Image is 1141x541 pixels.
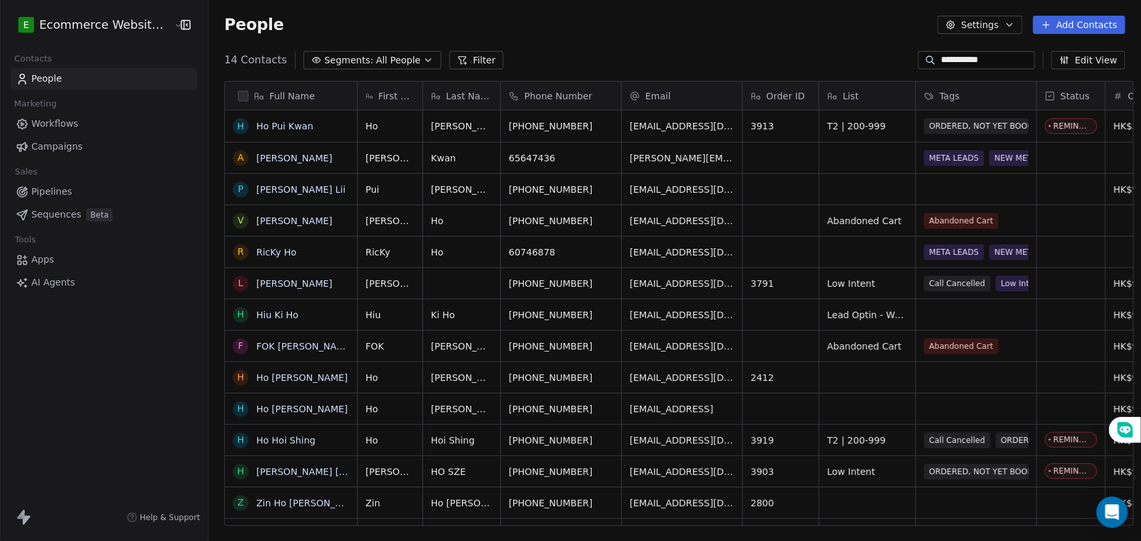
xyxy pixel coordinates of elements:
span: [PERSON_NAME] [366,152,415,165]
button: EEcommerce Website Builder [16,14,165,36]
span: First Name [379,90,415,103]
span: Help & Support [140,512,200,523]
a: Apps [10,249,197,270]
span: [PERSON_NAME] [431,402,492,416]
a: Zin Ho [PERSON_NAME] [256,498,366,508]
div: List [819,82,915,110]
div: Status [1037,82,1105,110]
span: Email [645,90,671,103]
button: Settings [938,16,1022,34]
span: Abandoned Cart [827,214,908,227]
span: [PHONE_NUMBER] [509,402,613,416]
div: Open Intercom Messenger [1097,497,1128,528]
a: SequencesBeta [10,204,197,225]
span: Ho [366,434,415,447]
div: F [238,339,243,353]
span: Beta [86,208,112,221]
span: Ho [366,402,415,416]
span: [PERSON_NAME] [366,465,415,478]
span: [PHONE_NUMBER] [509,308,613,321]
a: RicKy Ho [256,247,296,257]
a: FOK [PERSON_NAME] [256,341,354,352]
span: AI Agents [31,276,75,289]
span: Workflows [31,117,78,131]
span: 65647436 [509,152,613,165]
a: [PERSON_NAME] [256,278,332,289]
span: Apps [31,253,54,267]
span: [EMAIL_ADDRESS][DOMAIN_NAME] [630,246,734,259]
span: Pipelines [31,185,72,199]
span: Sequences [31,208,81,221]
span: Order ID [766,90,805,103]
div: Full Name [225,82,357,110]
span: T2 | 200-999 [827,120,908,133]
a: Ho Hoi Shing [256,435,315,446]
span: [PHONE_NUMBER] [509,434,613,447]
span: ORDERED, NOT YET BOOKED [924,118,1029,134]
div: REMINDED TO BOOK [1053,435,1089,444]
a: [PERSON_NAME] [256,216,332,226]
span: [EMAIL_ADDRESS][DOMAIN_NAME] [630,465,734,478]
span: 3913 [751,120,811,133]
span: 3791 [751,277,811,290]
span: [PHONE_NUMBER] [509,214,613,227]
span: List [843,90,859,103]
div: V [237,214,244,227]
span: Full Name [269,90,315,103]
span: 3903 [751,465,811,478]
span: [EMAIL_ADDRESS][DOMAIN_NAME] [630,183,734,196]
a: Hiu Ki Ho [256,310,298,320]
span: HO SZE [431,465,492,478]
span: E [24,18,29,31]
span: [PHONE_NUMBER] [509,497,613,510]
div: Tags [916,82,1036,110]
span: [PERSON_NAME] [366,277,415,290]
a: Workflows [10,113,197,135]
span: [EMAIL_ADDRESS][DOMAIN_NAME] [630,371,734,384]
span: Phone Number [524,90,592,103]
span: People [224,15,284,35]
span: NEW META ADS LEADS [989,244,1089,260]
span: [EMAIL_ADDRESS][DOMAIN_NAME] [630,214,734,227]
span: [PHONE_NUMBER] [509,183,613,196]
span: [PERSON_NAME][EMAIL_ADDRESS][PERSON_NAME][DOMAIN_NAME] [630,152,734,165]
span: [EMAIL_ADDRESS][DOMAIN_NAME] [630,434,734,447]
span: Ki Ho [431,308,492,321]
span: META LEADS [924,150,984,166]
span: ORDERED, NOT YET BOOKED [924,464,1029,480]
div: A [237,151,244,165]
span: Marketing [9,94,62,114]
span: Kwan [431,152,492,165]
span: Last Name [446,90,492,103]
a: Campaigns [10,136,197,157]
span: Hoi Shing [431,434,492,447]
span: 2800 [751,497,811,510]
span: Contacts [9,49,58,69]
div: H [237,465,245,478]
span: [PERSON_NAME] [366,214,415,227]
div: REMINDED TO BOOK [1053,467,1089,476]
a: [PERSON_NAME] Lii [256,184,345,195]
span: Ho [366,120,415,133]
span: [PHONE_NUMBER] [509,340,613,353]
span: 3919 [751,434,811,447]
div: R [237,245,244,259]
span: Sales [9,162,43,182]
div: L [238,276,243,290]
span: Tools [9,230,41,250]
span: [PERSON_NAME] [431,371,492,384]
span: FOK [366,340,415,353]
span: Call Cancelled [924,276,991,291]
div: REMINDED TO BOOK [1053,122,1089,131]
div: H [237,370,245,384]
span: [EMAIL_ADDRESS][DOMAIN_NAME] [630,308,734,321]
span: ORDERED, NOT YET BOOKED [996,433,1100,448]
span: Tags [940,90,960,103]
span: 2412 [751,371,811,384]
span: Low Intent [827,465,908,478]
span: Ho [431,214,492,227]
span: [PHONE_NUMBER] [509,120,613,133]
span: [EMAIL_ADDRESS][DOMAIN_NAME] [630,120,734,133]
div: Order ID [743,82,819,110]
span: Abandoned Cart [924,338,998,354]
